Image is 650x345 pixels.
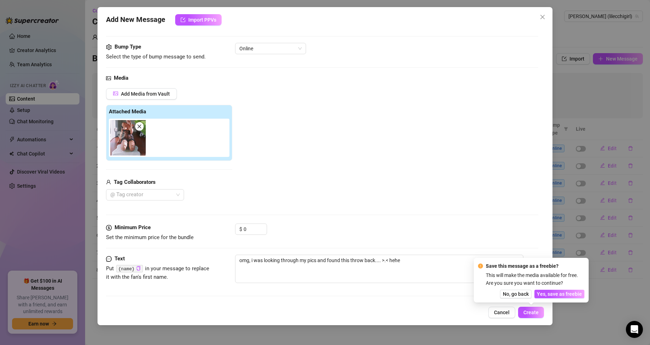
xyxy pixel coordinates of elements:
[136,266,141,271] button: Click to Copy
[537,11,548,23] button: Close
[503,291,529,297] span: No, go back
[115,44,141,50] strong: Bump Type
[106,255,112,263] span: message
[534,290,584,298] button: Yes, save as freebie
[121,91,170,97] span: Add Media from Vault
[106,224,112,232] span: dollar
[180,17,185,22] span: import
[626,321,643,338] div: Open Intercom Messenger
[235,255,523,283] textarea: omg, i was looking through my pics and found this throw back.... >.< hehe
[537,14,548,20] span: Close
[188,17,216,23] span: Import PPVs
[494,310,510,315] span: Cancel
[106,43,112,51] span: setting
[537,291,582,297] span: Yes, save as freebie
[137,124,142,129] span: close
[106,74,111,83] span: picture
[114,75,128,81] strong: Media
[500,290,532,298] button: No, go back
[109,108,146,115] strong: Attached Media
[106,178,111,187] span: user
[115,224,151,231] strong: Minimum Price
[113,91,118,96] span: picture
[114,179,156,185] strong: Tag Collaborators
[106,234,194,241] span: Set the minimum price for the bundle
[106,88,177,100] button: Add Media from Vault
[486,262,584,270] div: Save this message as a freebie?
[106,53,206,60] span: Select the type of bump message to send.
[239,43,302,54] span: Online
[116,265,143,272] code: {name}
[106,265,210,280] span: Put in your message to replace it with the fan's first name.
[486,271,584,287] div: This will make the media available for free. Are you sure you want to continue?
[110,120,146,155] img: media
[115,255,125,262] strong: Text
[523,310,539,315] span: Create
[106,14,165,26] span: Add New Message
[478,264,483,268] span: exclamation-circle
[136,266,141,271] span: copy
[540,14,545,20] span: close
[488,307,515,318] button: Cancel
[175,14,222,26] button: Import PPVs
[518,307,544,318] button: Create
